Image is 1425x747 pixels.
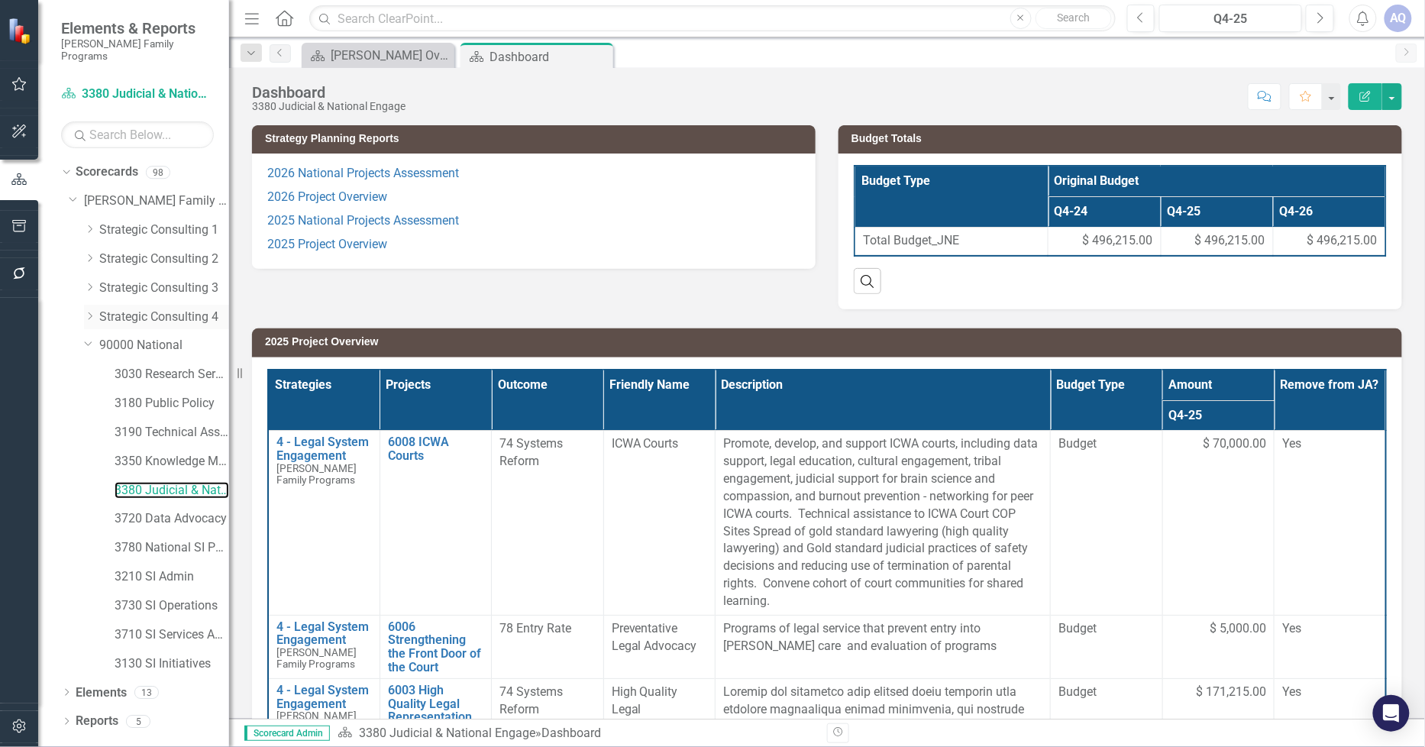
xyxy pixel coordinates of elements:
div: 5 [126,715,150,728]
a: 3730 SI Operations [115,597,229,615]
a: 3030 Research Services [115,366,229,383]
a: 3350 Knowledge Management [115,453,229,471]
td: Double-Click to Edit [1275,615,1386,678]
button: Q4-25 [1159,5,1302,32]
span: High Quality Legal Representation [612,684,693,734]
span: Total Budget_JNE [863,232,1040,250]
div: Dashboard [252,84,406,101]
td: Double-Click to Edit [603,431,715,615]
a: 4 - Legal System Engagement [276,684,372,710]
div: Open Intercom Messenger [1373,695,1410,732]
span: Scorecard Admin [244,726,330,741]
a: 4 - Legal System Engagement [276,435,372,462]
p: Programs of legal service that prevent entry into [PERSON_NAME] care and evaluation of programs [723,620,1042,655]
span: Yes [1282,436,1301,451]
td: Double-Click to Edit [1051,431,1162,615]
a: Strategic Consulting 4 [99,309,229,326]
a: 2025 National Projects Assessment [267,213,459,228]
div: 13 [134,686,159,699]
a: 2025 Project Overview [267,237,387,251]
a: 3720 Data Advocacy [115,510,229,528]
a: 2026 Project Overview [267,189,387,204]
a: 6003 High Quality Legal Representation [388,684,483,724]
a: 2026 National Projects Assessment [267,166,459,180]
a: Scorecards [76,163,138,181]
td: Double-Click to Edit [492,615,603,678]
a: Strategic Consulting 2 [99,251,229,268]
input: Search ClearPoint... [309,5,1115,32]
td: Double-Click to Edit [716,431,1051,615]
a: 3710 SI Services Admin [115,626,229,644]
td: Double-Click to Edit [1051,615,1162,678]
td: Double-Click to Edit [492,431,603,615]
a: Reports [76,713,118,730]
span: $ 5,000.00 [1210,620,1266,638]
span: 78 Entry Rate [499,621,571,635]
td: Double-Click to Edit Right Click for Context Menu [380,615,491,678]
a: Strategic Consulting 1 [99,222,229,239]
span: $ 70,000.00 [1203,435,1266,453]
a: 3380 Judicial & National Engage [61,86,214,103]
input: Search Below... [61,121,214,148]
td: Double-Click to Edit [1162,431,1274,615]
a: 4 - Legal System Engagement [276,620,372,647]
span: ICWA Courts [612,436,679,451]
a: 3130 SI Initiatives [115,655,229,673]
span: Search [1057,11,1090,24]
a: 6006 Strengthening the Front Door of the Court [388,620,483,674]
td: Double-Click to Edit Right Click for Context Menu [380,431,491,615]
td: Double-Click to Edit [1162,615,1274,678]
span: [PERSON_NAME] Family Programs [276,462,357,486]
a: 3180 Public Policy [115,395,229,412]
span: $ 171,215.00 [1196,684,1266,701]
h3: 2025 Project Overview [265,336,1394,348]
span: Yes [1282,684,1301,699]
span: $ 496,215.00 [1083,232,1153,250]
button: Search [1036,8,1112,29]
td: Double-Click to Edit [1275,431,1386,615]
span: $ 496,215.00 [1195,232,1265,250]
a: Elements [76,684,127,702]
div: 3380 Judicial & National Engage [252,101,406,112]
a: 3380 Judicial & National Engage [115,482,229,500]
h3: Strategy Planning Reports [265,133,808,144]
h3: Budget Totals [851,133,1394,144]
span: [PERSON_NAME] Family Programs [276,710,357,733]
div: Dashboard [541,726,601,740]
a: 90000 National [99,337,229,354]
button: AQ [1385,5,1412,32]
div: » [338,725,816,742]
a: 3780 National SI Partnerships [115,539,229,557]
span: 74 Systems Reform [499,684,563,716]
span: Yes [1282,621,1301,635]
a: 3380 Judicial & National Engage [359,726,535,740]
div: 98 [146,166,170,179]
a: Strategic Consulting 3 [99,280,229,297]
span: Budget [1058,435,1154,453]
span: 74 Systems Reform [499,436,563,468]
a: 6008 ICWA Courts [388,435,483,462]
td: Double-Click to Edit Right Click for Context Menu [268,431,380,615]
span: Preventative Legal Advocacy [612,621,697,653]
span: Budget [1058,684,1154,701]
a: 3190 Technical Assistance Unit [115,424,229,441]
span: [PERSON_NAME] Family Programs [276,646,357,670]
img: ClearPoint Strategy [7,16,35,44]
p: Promote, develop, and support ICWA courts, including data support, legal education, cultural enga... [723,435,1042,610]
span: Budget [1058,620,1154,638]
td: Double-Click to Edit [716,615,1051,678]
td: Double-Click to Edit [603,615,715,678]
a: [PERSON_NAME] Family Programs [84,192,229,210]
span: Elements & Reports [61,19,214,37]
small: [PERSON_NAME] Family Programs [61,37,214,63]
div: Dashboard [490,47,609,66]
a: [PERSON_NAME] Overview [305,46,451,65]
td: Double-Click to Edit Right Click for Context Menu [268,615,380,678]
div: [PERSON_NAME] Overview [331,46,451,65]
span: $ 496,215.00 [1307,232,1378,250]
div: Q4-25 [1165,10,1297,28]
a: 3210 SI Admin [115,568,229,586]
